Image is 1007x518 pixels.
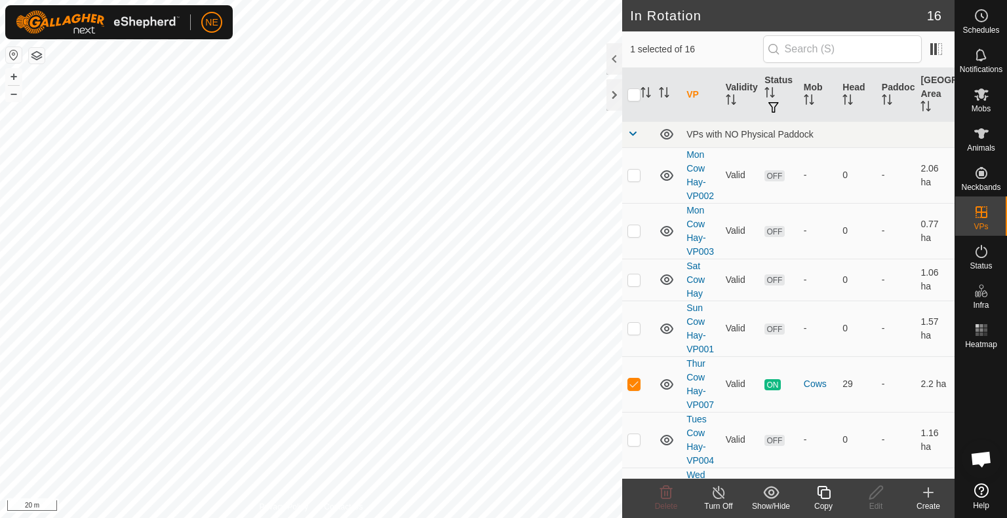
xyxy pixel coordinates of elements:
span: Schedules [962,26,999,34]
span: ON [764,379,780,390]
a: Help [955,478,1007,515]
td: 29 [837,356,877,412]
div: Cows [804,377,833,391]
span: Infra [973,301,989,309]
td: 0 [837,147,877,203]
td: - [877,356,916,412]
a: Thur Cow Hay-VP007 [686,358,714,410]
th: Paddock [877,68,916,122]
span: OFF [764,274,784,286]
button: – [6,86,22,102]
span: OFF [764,226,784,237]
a: Mon Cow Hay-VP003 [686,205,714,257]
a: Sun Cow Hay-VP001 [686,303,714,354]
span: VPs [974,223,988,231]
th: VP [681,68,721,122]
span: 1 selected of 16 [630,43,762,56]
th: Mob [799,68,838,122]
span: Mobs [972,105,991,113]
h2: In Rotation [630,8,927,24]
td: - [877,259,916,301]
p-sorticon: Activate to sort [804,96,814,107]
td: Valid [721,412,760,468]
button: Map Layers [29,48,45,64]
td: Valid [721,203,760,259]
a: Mon Cow Hay-VP002 [686,149,714,201]
div: Edit [850,500,902,512]
a: Privacy Policy [260,501,309,513]
span: 16 [927,6,941,26]
td: 1.57 ha [915,301,955,356]
a: Tues Cow Hay-VP004 [686,414,714,466]
td: 0.77 ha [915,203,955,259]
span: Neckbands [961,183,1000,191]
div: - [804,322,833,335]
td: 1.16 ha [915,412,955,468]
div: Copy [797,500,850,512]
td: - [877,412,916,468]
td: 0 [837,259,877,301]
span: Status [970,262,992,270]
input: Search (S) [763,35,922,63]
span: Notifications [960,65,1002,73]
td: - [877,301,916,356]
p-sorticon: Activate to sort [641,89,651,100]
div: - [804,273,833,287]
div: - [804,168,833,182]
span: Heatmap [965,341,997,348]
td: 0 [837,203,877,259]
span: Delete [655,502,678,511]
td: 0 [837,412,877,468]
td: 2.2 ha [915,356,955,412]
div: Show/Hide [745,500,797,512]
span: Help [973,502,989,509]
td: Valid [721,147,760,203]
p-sorticon: Activate to sort [764,89,775,100]
div: Create [902,500,955,512]
a: Sat Cow Hay [686,261,705,299]
td: 1.06 ha [915,259,955,301]
div: - [804,224,833,238]
th: Status [759,68,799,122]
span: OFF [764,170,784,181]
p-sorticon: Activate to sort [842,96,853,107]
td: Valid [721,301,760,356]
div: Open chat [962,439,1001,479]
a: Contact Us [324,501,363,513]
p-sorticon: Activate to sort [726,96,736,107]
td: - [877,147,916,203]
div: Turn Off [692,500,745,512]
div: VPs with NO Physical Paddock [686,129,949,139]
span: Animals [967,144,995,152]
span: NE [205,16,218,29]
button: + [6,69,22,84]
td: 2.06 ha [915,147,955,203]
p-sorticon: Activate to sort [920,103,931,113]
img: Gallagher Logo [16,10,180,34]
div: - [804,433,833,447]
p-sorticon: Activate to sort [882,96,892,107]
td: Valid [721,259,760,301]
span: OFF [764,324,784,335]
th: [GEOGRAPHIC_DATA] Area [915,68,955,122]
th: Validity [721,68,760,122]
td: Valid [721,356,760,412]
th: Head [837,68,877,122]
td: 0 [837,301,877,356]
p-sorticon: Activate to sort [659,89,669,100]
td: - [877,203,916,259]
button: Reset Map [6,47,22,63]
span: OFF [764,435,784,446]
